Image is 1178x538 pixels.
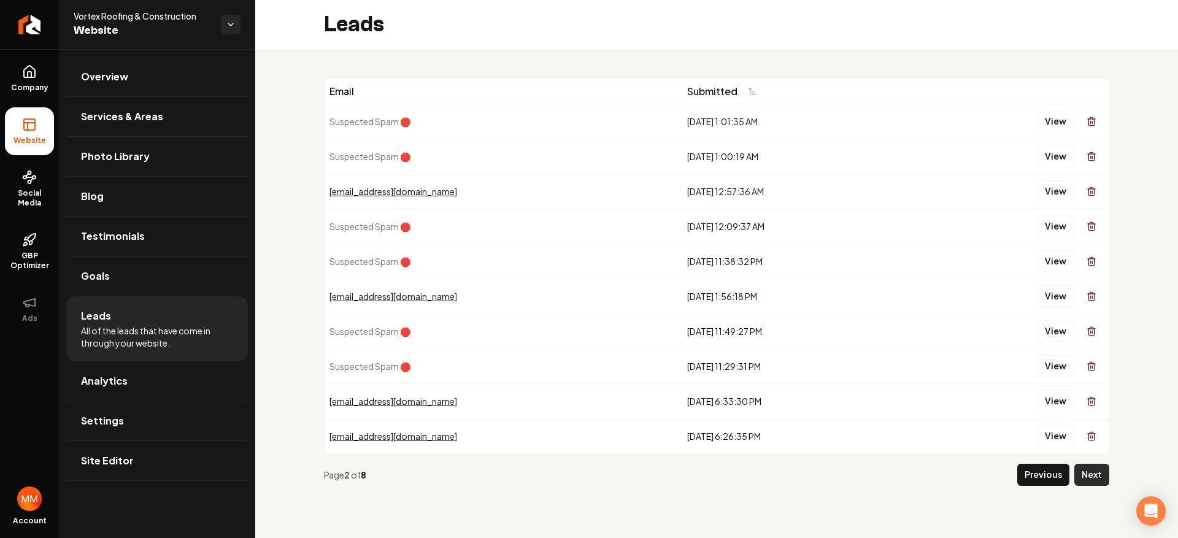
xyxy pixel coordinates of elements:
button: Previous [1017,464,1069,486]
span: Analytics [81,374,128,388]
div: [EMAIL_ADDRESS][DOMAIN_NAME] [329,395,677,407]
div: Open Intercom Messenger [1136,496,1166,526]
a: GBP Optimizer [5,223,54,280]
a: Services & Areas [66,97,248,136]
span: Vortex Roofing & Construction [74,10,211,22]
span: of [351,469,361,480]
span: Suspected Spam 🛑 [329,151,410,162]
a: Analytics [66,361,248,401]
div: [EMAIL_ADDRESS][DOMAIN_NAME] [329,290,677,302]
span: Suspected Spam 🛑 [329,326,410,337]
span: Company [6,83,53,93]
strong: 2 [344,469,351,480]
div: [DATE] 6:26:35 PM [687,430,904,442]
span: Submitted [687,84,737,99]
button: View [1037,250,1074,272]
span: Testimonials [81,229,145,244]
button: View [1037,145,1074,167]
button: Next [1074,464,1109,486]
span: Leads [81,309,111,323]
button: View [1037,285,1074,307]
button: View [1037,215,1074,237]
span: Overview [81,69,128,84]
div: [EMAIL_ADDRESS][DOMAIN_NAME] [329,185,677,198]
strong: 8 [361,469,366,480]
button: Submitted [687,80,764,102]
a: Photo Library [66,137,248,176]
div: [DATE] 1:00:19 AM [687,150,904,163]
span: Site Editor [81,453,134,468]
button: View [1037,320,1074,342]
span: Suspected Spam 🛑 [329,361,410,372]
a: Goals [66,256,248,296]
span: Blog [81,189,104,204]
button: View [1037,110,1074,133]
span: All of the leads that have come in through your website. [81,325,233,349]
span: Settings [81,413,124,428]
button: View [1037,355,1074,377]
button: View [1037,390,1074,412]
div: [DATE] 12:09:37 AM [687,220,904,232]
span: Photo Library [81,149,150,164]
button: View [1037,425,1074,447]
a: Testimonials [66,217,248,256]
div: [DATE] 11:49:27 PM [687,325,904,337]
h2: Leads [324,12,384,37]
span: Website [74,22,211,39]
div: Email [329,84,677,99]
div: [DATE] 11:38:32 PM [687,255,904,267]
button: Open user button [17,486,42,511]
div: [DATE] 1:56:18 PM [687,290,904,302]
span: Suspected Spam 🛑 [329,256,410,267]
span: Suspected Spam 🛑 [329,221,410,232]
span: Account [13,516,47,526]
div: [DATE] 12:57:36 AM [687,185,904,198]
span: Page [324,469,344,480]
span: Services & Areas [81,109,163,124]
span: Website [9,136,51,145]
button: View [1037,180,1074,202]
div: [DATE] 6:33:30 PM [687,395,904,407]
a: Blog [66,177,248,216]
a: Settings [66,401,248,440]
a: Overview [66,57,248,96]
a: Site Editor [66,441,248,480]
span: Ads [17,313,42,323]
span: Social Media [5,188,54,208]
div: [DATE] 1:01:35 AM [687,115,904,128]
span: GBP Optimizer [5,251,54,271]
div: [DATE] 11:29:31 PM [687,360,904,372]
img: Rebolt Logo [18,15,41,34]
button: Ads [5,285,54,333]
a: Social Media [5,160,54,218]
img: Matthew Meyer [17,486,42,511]
a: Company [5,55,54,102]
div: [EMAIL_ADDRESS][DOMAIN_NAME] [329,430,677,442]
span: Goals [81,269,110,283]
span: Suspected Spam 🛑 [329,116,410,127]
